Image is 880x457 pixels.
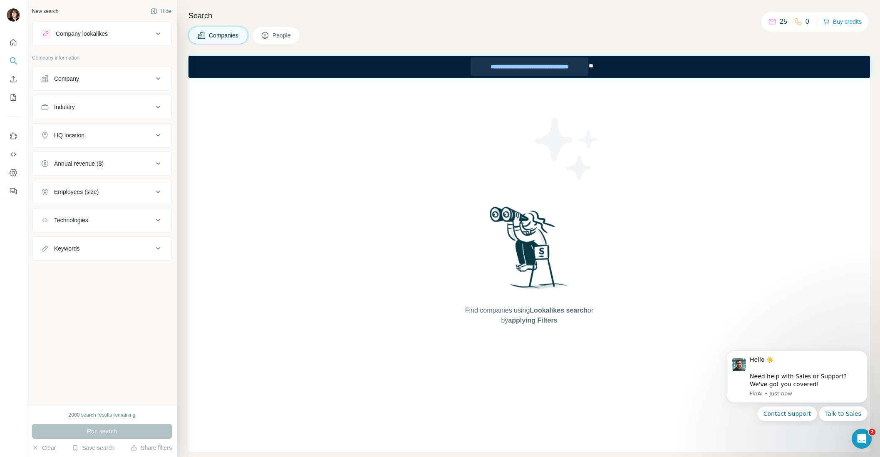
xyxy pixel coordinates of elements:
p: 25 [780,17,787,27]
button: Buy credits [823,16,862,27]
p: Company information [32,54,172,62]
button: Employees (size) [32,182,171,202]
button: Keywords [32,238,171,258]
button: Use Surfe on LinkedIn [7,129,20,144]
button: Use Surfe API [7,147,20,162]
div: Employees (size) [54,188,99,196]
img: Surfe Illustration - Woman searching with binoculars [486,204,573,297]
img: Surfe Illustration - Stars [529,111,604,186]
img: Avatar [7,8,20,22]
button: Company [32,69,171,89]
div: 2000 search results remaining [69,411,136,419]
button: Feedback [7,184,20,199]
button: Industry [32,97,171,117]
div: Company lookalikes [56,30,108,38]
button: Annual revenue ($) [32,154,171,174]
iframe: Intercom live chat [852,429,872,449]
button: My lists [7,90,20,105]
div: Keywords [54,244,79,253]
button: Company lookalikes [32,24,171,44]
div: Company [54,75,79,83]
span: Companies [209,31,239,40]
button: Dashboard [7,165,20,180]
button: Save search [72,444,114,452]
button: Quick start [7,35,20,50]
span: 2 [869,429,875,435]
iframe: Banner [188,56,870,78]
h4: Search [188,10,870,22]
button: Technologies [32,210,171,230]
span: applying Filters [508,317,557,324]
span: Find companies using or by [463,305,596,325]
button: Share filters [131,444,172,452]
button: Hide [145,5,177,17]
iframe: Intercom notifications message [714,343,880,426]
button: Enrich CSV [7,72,20,87]
div: Technologies [54,216,88,224]
div: Industry [54,103,75,111]
button: Clear [32,444,56,452]
span: People [273,31,292,40]
div: HQ location [54,131,84,139]
div: New search [32,7,58,15]
button: Search [7,53,20,68]
p: 0 [806,17,809,27]
button: HQ location [32,125,171,145]
span: Lookalikes search [530,307,587,314]
div: Annual revenue ($) [54,159,104,168]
